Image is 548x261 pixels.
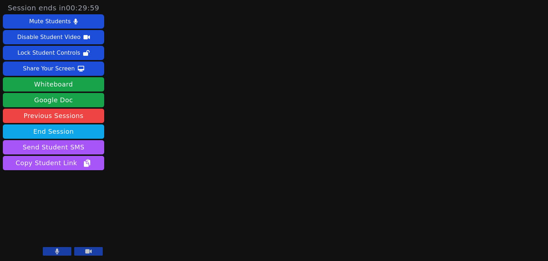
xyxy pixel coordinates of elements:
[8,3,100,13] span: Session ends in
[3,14,104,29] button: Mute Students
[3,77,104,92] button: Whiteboard
[17,47,80,59] div: Lock Student Controls
[29,16,71,27] div: Mute Students
[17,31,80,43] div: Disable Student Video
[16,158,91,168] span: Copy Student Link
[3,156,104,170] button: Copy Student Link
[3,61,104,76] button: Share Your Screen
[3,109,104,123] a: Previous Sessions
[3,140,104,154] button: Send Student SMS
[3,124,104,139] button: End Session
[3,30,104,44] button: Disable Student Video
[3,93,104,107] a: Google Doc
[66,4,100,12] time: 00:29:59
[23,63,75,74] div: Share Your Screen
[3,46,104,60] button: Lock Student Controls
